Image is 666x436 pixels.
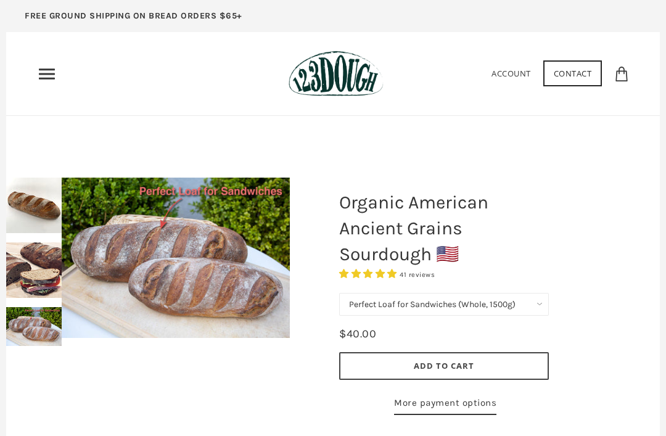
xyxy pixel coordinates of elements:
a: Contact [543,60,602,86]
img: Organic American Ancient Grains Sourdough 🇺🇸 [6,178,62,233]
img: 123Dough Bakery [289,51,383,97]
nav: Primary [37,64,57,84]
a: Account [491,68,531,79]
img: Organic American Ancient Grains Sourdough 🇺🇸 [6,307,62,346]
a: FREE GROUND SHIPPING ON BREAD ORDERS $65+ [6,6,261,32]
span: 4.93 stars [339,268,400,279]
img: Organic American Ancient Grains Sourdough 🇺🇸 [6,242,62,298]
span: 41 reviews [400,271,435,279]
a: More payment options [394,395,496,415]
p: FREE GROUND SHIPPING ON BREAD ORDERS $65+ [25,9,242,23]
span: Add to Cart [414,360,474,371]
button: Add to Cart [339,352,549,380]
div: $40.00 [339,325,376,343]
h1: Organic American Ancient Grains Sourdough 🇺🇸 [330,183,558,273]
img: Organic American Ancient Grains Sourdough 🇺🇸 [62,178,290,338]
